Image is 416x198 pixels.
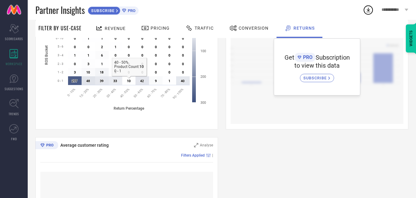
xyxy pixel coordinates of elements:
text: 0 [168,36,170,40]
div: Premium [35,141,58,150]
text: 0 [115,53,116,57]
text: 2 - 3 [58,62,63,65]
text: 90 - 100% [172,87,184,99]
text: 0 [168,70,170,74]
span: to view this data [294,62,340,69]
text: 70 - 80% [160,87,171,98]
text: 0 [141,62,143,66]
span: FWD [11,137,17,141]
text: 0 [115,36,116,40]
text: 0 [128,36,130,40]
text: 0 [182,36,184,40]
span: Subscription [316,54,350,61]
text: 200 [200,75,206,79]
text: 3 [115,70,116,74]
span: | [212,153,213,158]
text: 0 [182,70,184,74]
span: Analyse [200,143,213,147]
text: 1 [168,79,170,83]
span: PRO [301,54,313,60]
span: SUBSCRIBE [88,8,116,13]
text: 100 [200,49,206,53]
text: 40 [181,79,184,83]
span: Revenue [105,26,126,31]
span: PRO [126,8,135,13]
text: 0 [115,62,116,66]
text: 0 [141,45,143,49]
span: Pricing [151,26,170,31]
text: 300 [200,101,206,105]
span: Average customer rating [60,143,109,148]
a: SUBSCRIBEPRO [88,5,139,15]
text: 0 [128,45,130,49]
text: 48 [86,79,90,83]
text: 39 [100,79,103,83]
svg: Zoom [194,143,198,147]
text: 6 [101,53,103,57]
text: 6 - 10 [56,36,63,40]
text: 0 [87,45,89,49]
text: 33 [113,79,117,83]
span: Get [285,54,294,61]
span: Traffic [195,26,214,31]
text: 0 [155,62,157,66]
div: Open download list [363,4,374,15]
text: 1 [74,53,76,57]
text: 1 [87,36,89,40]
span: SUBSCRIBE [303,76,328,80]
text: 3 [74,70,76,74]
text: 0 [141,36,143,40]
text: 0 [128,53,130,57]
text: 0 [182,62,184,66]
span: SCORECARDS [5,36,23,41]
text: 60 - 70% [146,87,157,98]
text: 0 [155,53,157,57]
span: TRENDS [9,112,19,116]
text: 0 [168,45,170,49]
text: 1 [115,45,116,49]
text: 10 [127,79,131,83]
text: 10 [86,70,90,74]
text: 3 [87,62,89,66]
text: 1 - 2 [58,70,63,74]
text: 0 [141,53,143,57]
text: 0 - 10% [67,87,76,97]
span: Partner Insights [35,4,85,16]
tspan: Return Percentage [114,106,144,111]
text: 50 - 60% [133,87,144,98]
span: SUGGESTIONS [5,86,23,91]
text: 0 [74,36,76,40]
text: 0 [182,53,184,57]
a: SUBSCRIBE [300,69,334,82]
text: 30 - 40% [106,87,117,98]
text: 0 [168,62,170,66]
span: Conversion [239,26,269,31]
text: 42 [140,79,144,83]
text: 1 [101,62,103,66]
text: 0 [74,45,76,49]
text: 0 [182,45,184,49]
text: 0 [168,53,170,57]
text: 0 [155,36,157,40]
text: 10 - 20% [79,87,90,98]
text: 0 - 1 [58,79,63,82]
tspan: ROS Bucket [44,45,49,65]
text: 2 [101,45,103,49]
text: 0 [141,70,143,74]
span: Returns [293,26,315,31]
text: 277 [72,79,77,83]
span: WORKSPACE [6,61,22,66]
text: 0 [155,45,157,49]
span: Filter By Use-Case [38,24,82,32]
text: 1 [87,53,89,57]
span: Filters Applied [181,153,205,158]
text: 40 - 50% [119,87,130,98]
text: 3 - 4 [58,53,63,57]
text: 18 [100,70,103,74]
text: 0 [155,70,157,74]
text: 9 [155,79,157,83]
text: 5 - 6 [58,45,63,48]
text: 0 [74,62,76,66]
text: 0 [128,62,130,66]
text: 1 [101,36,103,40]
